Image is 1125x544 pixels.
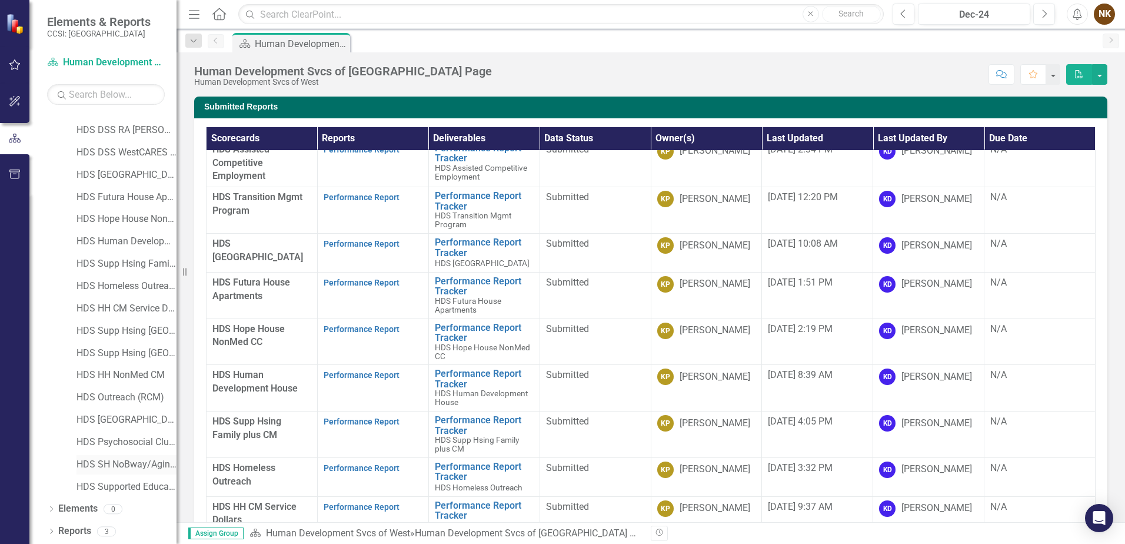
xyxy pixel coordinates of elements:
span: HDS Hope House NonMed CC [212,323,285,348]
h3: Submitted Reports [204,102,1101,111]
div: KD [879,323,896,339]
div: KD [879,500,896,517]
span: Submitted [546,501,589,512]
div: 0 [104,504,122,514]
div: [PERSON_NAME] [680,417,750,430]
div: [PERSON_NAME] [901,193,972,206]
a: Performance Report [324,239,400,248]
div: 3 [97,526,116,536]
div: [DATE] 1:51 PM [768,276,867,290]
a: Human Development Svcs of West [266,528,410,539]
div: [PERSON_NAME] [680,324,750,337]
span: Submitted [546,144,589,155]
a: HDS [GEOGRAPHIC_DATA][PERSON_NAME] [76,413,177,427]
td: Double-Click to Edit [540,496,651,535]
div: KP [657,415,674,432]
a: Performance Report Tracker [435,323,534,343]
span: HDS Transition Mgmt Program [212,191,302,216]
a: HDS Human Development House [76,235,177,248]
a: Performance Report Tracker [435,143,534,164]
span: Assign Group [188,528,244,539]
td: Double-Click to Edit Right Click for Context Menu [428,272,540,319]
td: Double-Click to Edit Right Click for Context Menu [428,139,540,187]
div: [PERSON_NAME] [901,463,972,476]
a: HDS [GEOGRAPHIC_DATA] [76,168,177,182]
div: [PERSON_NAME] [901,324,972,337]
a: HDS Hope House NonMed CC [76,213,177,226]
span: Submitted [546,323,589,334]
input: Search Below... [47,84,165,105]
div: KD [879,369,896,385]
div: N/A [990,369,1089,382]
div: [PERSON_NAME] [680,370,750,384]
td: Double-Click to Edit Right Click for Context Menu [428,496,540,535]
a: HDS HH CM Service Dollars [76,302,177,316]
div: N/A [990,237,1089,251]
div: [DATE] 3:32 PM [768,462,867,475]
td: Double-Click to Edit [540,319,651,365]
div: Human Development Svcs of [GEOGRAPHIC_DATA] Page [255,37,347,51]
div: [DATE] 2:19 PM [768,323,867,336]
td: Double-Click to Edit [540,272,651,319]
a: Performance Report [324,502,400,512]
div: [PERSON_NAME] [680,144,750,158]
a: Performance Report Tracker [435,369,534,389]
span: HDS [GEOGRAPHIC_DATA] [435,258,530,268]
div: [DATE] 8:39 AM [768,369,867,382]
td: Double-Click to Edit Right Click for Context Menu [428,187,540,234]
a: HDS Futura House Apartments [76,191,177,204]
td: Double-Click to Edit Right Click for Context Menu [428,412,540,458]
input: Search ClearPoint... [238,4,884,25]
span: Submitted [546,369,589,380]
a: Performance Report Tracker [435,237,534,258]
div: N/A [990,462,1089,475]
div: N/A [990,415,1089,429]
span: Submitted [546,277,589,288]
span: Elements & Reports [47,15,151,29]
div: KP [657,369,674,385]
div: [PERSON_NAME] [680,193,750,206]
a: Performance Report [324,417,400,426]
div: Human Development Svcs of West [194,78,492,87]
a: Performance Report [324,370,400,380]
a: Performance Report Tracker [435,462,534,482]
div: N/A [990,276,1089,290]
a: Reports [58,525,91,538]
div: Human Development Svcs of [GEOGRAPHIC_DATA] Page [415,528,651,539]
div: Open Intercom Messenger [1085,504,1113,532]
span: Search [838,9,864,18]
div: [PERSON_NAME] [680,277,750,291]
a: HDS Supported Education - SOCIAL [76,480,177,494]
td: Double-Click to Edit Right Click for Context Menu [428,319,540,365]
button: Search [822,6,881,22]
div: KP [657,237,674,254]
td: Double-Click to Edit Right Click for Context Menu [428,365,540,412]
a: Performance Report Tracker [435,415,534,436]
img: ClearPoint Strategy [6,14,26,34]
td: Double-Click to Edit [540,139,651,187]
a: HDS SH NoBway/AgingOut/BPR/EdDemo/MICAHomeless [76,458,177,472]
a: HDS DSS RA [PERSON_NAME] [76,124,177,137]
button: NK [1094,4,1115,25]
span: HDS Futura House Apartments [212,277,290,301]
div: KP [657,191,674,207]
td: Double-Click to Edit [540,187,651,234]
div: [DATE] 4:05 PM [768,415,867,429]
div: [PERSON_NAME] [901,502,972,515]
div: [PERSON_NAME] [901,239,972,253]
div: KD [879,143,896,160]
a: Performance Report [324,193,400,202]
a: Elements [58,502,98,516]
div: KD [879,415,896,432]
span: HDS Homeless Outreach [212,462,275,487]
a: HDS Supp Hsing [GEOGRAPHIC_DATA] PC/Long Stay [76,347,177,360]
button: Dec-24 [918,4,1030,25]
span: HDS Supp Hsing Family plus CM [435,435,519,453]
div: [DATE] 10:08 AM [768,237,867,251]
td: Double-Click to Edit [540,234,651,273]
td: Double-Click to Edit [540,457,651,496]
div: » [249,527,642,540]
a: Performance Report [324,145,400,154]
div: [PERSON_NAME] [680,239,750,253]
